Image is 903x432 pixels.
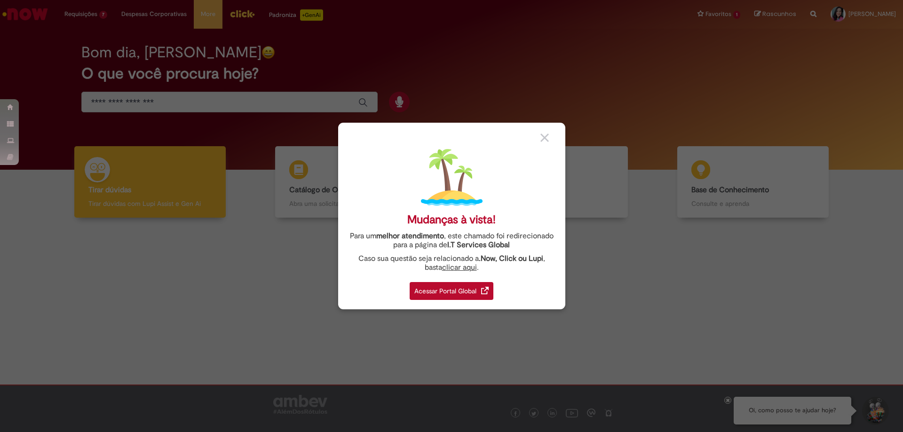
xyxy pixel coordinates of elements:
div: Acessar Portal Global [410,282,493,300]
div: Para um , este chamado foi redirecionado para a página de [345,232,558,250]
img: close_button_grey.png [540,134,549,142]
a: clicar aqui [442,258,477,272]
div: Caso sua questão seja relacionado a , basta . [345,254,558,272]
strong: melhor atendimento [376,231,444,241]
strong: .Now, Click ou Lupi [479,254,543,263]
a: Acessar Portal Global [410,277,493,300]
a: I.T Services Global [447,235,510,250]
img: redirect_link.png [481,287,489,294]
img: island.png [421,147,483,208]
div: Mudanças à vista! [407,213,496,227]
